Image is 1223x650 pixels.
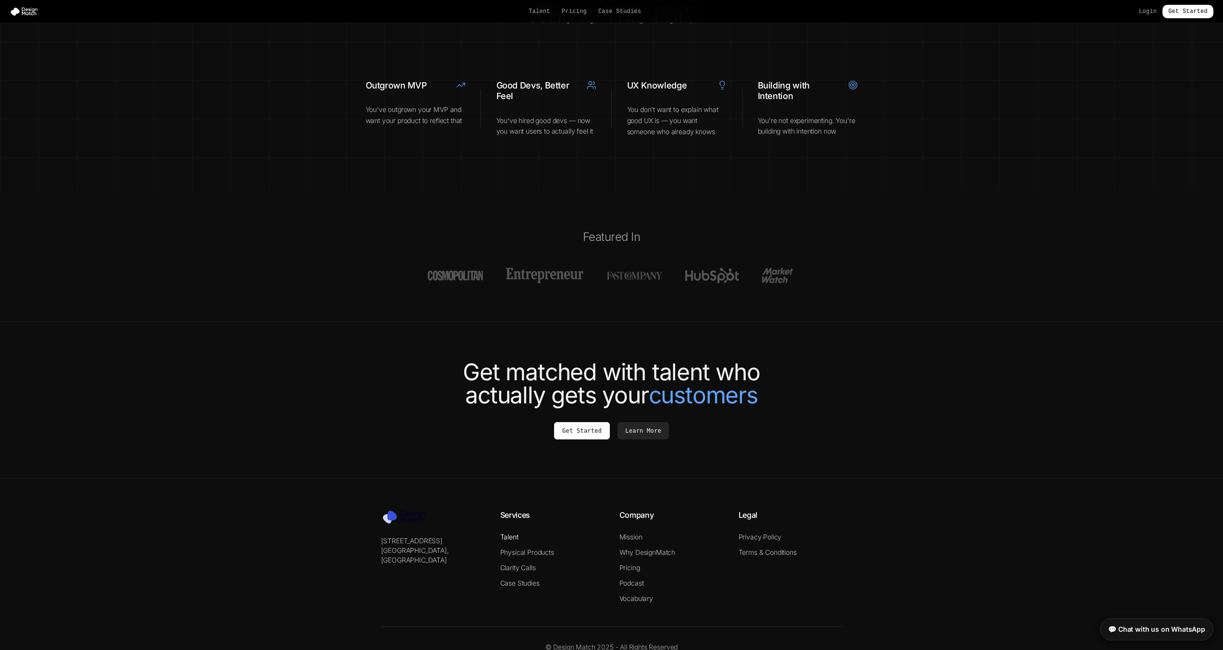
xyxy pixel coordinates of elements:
[619,533,642,541] a: Mission
[758,80,840,102] h3: Building with Intention
[506,268,583,283] img: Featured Logo 2
[627,104,727,137] p: You don't want to explain what good UX is — you want someone who already knows
[500,579,540,587] a: Case Studies
[619,563,640,572] a: Pricing
[500,533,519,541] a: Talent
[649,384,758,407] span: customers
[562,8,587,15] a: Pricing
[1100,618,1213,640] a: 💬 Chat with us on WhatsApp
[496,115,596,137] p: You've hired good devs — now you want users to actually feel it
[739,533,782,541] a: Privacy Policy
[606,268,662,283] img: Featured Logo 3
[500,563,536,572] a: Clarity Calls
[366,80,448,91] h3: Outgrown MVP
[1139,8,1157,15] a: Login
[619,509,723,521] h4: Company
[758,115,858,137] p: You're not experimenting. You're building with intention now
[554,422,610,439] a: Get Started
[10,7,42,16] img: Design Match
[619,548,676,556] a: Why DesignMatch
[500,548,554,556] a: Physical Products
[366,104,466,126] p: You've outgrown your MVP and want your product to reflect that
[1162,5,1213,18] a: Get Started
[381,546,485,565] p: [GEOGRAPHIC_DATA], [GEOGRAPHIC_DATA]
[529,8,550,15] a: Talent
[428,268,483,283] img: Featured Logo 1
[739,548,797,556] a: Terms & Conditions
[627,80,710,91] h3: UX Knowledge
[619,579,644,587] a: Podcast
[500,509,604,521] h4: Services
[762,268,795,283] img: Featured Logo 5
[350,3,873,26] h2: Who Is This For?
[618,422,669,439] a: Learn More
[739,509,842,521] h4: Legal
[343,229,881,245] h2: Featured In
[598,8,641,15] a: Case Studies
[381,509,434,525] img: Design Match
[381,536,485,546] p: [STREET_ADDRESS]
[619,594,653,602] a: Vocabulary
[343,361,881,407] h2: Get matched with talent who actually gets your
[496,80,579,102] h3: Good Devs, Better Feel
[685,268,739,283] img: Featured Logo 4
